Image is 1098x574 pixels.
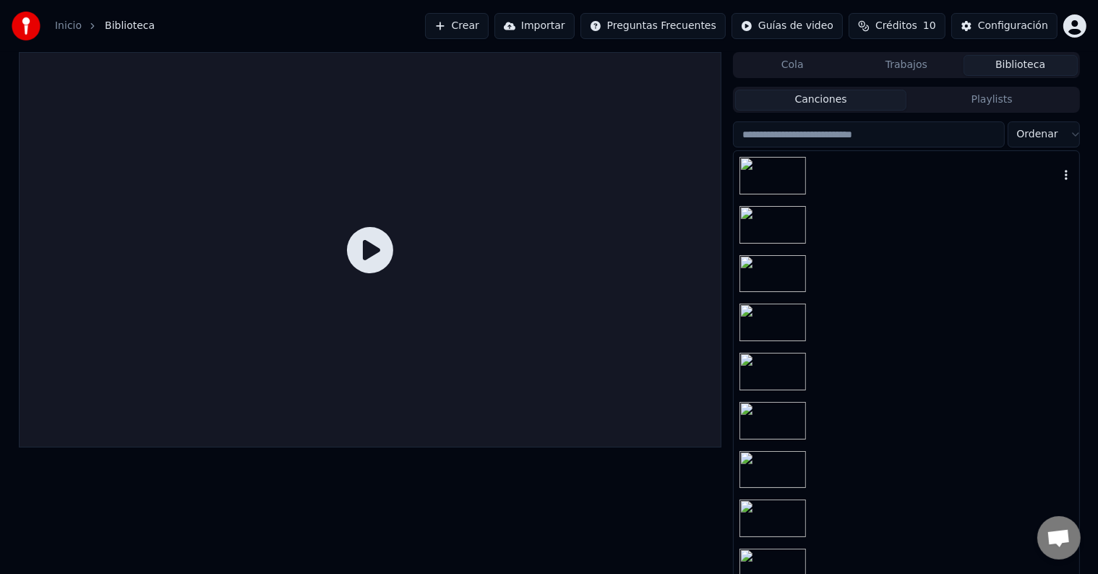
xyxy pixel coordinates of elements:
button: Playlists [906,90,1078,111]
button: Crear [425,13,489,39]
img: youka [12,12,40,40]
button: Preguntas Frecuentes [580,13,726,39]
button: Configuración [951,13,1058,39]
a: Inicio [55,19,82,33]
nav: breadcrumb [55,19,155,33]
div: Configuración [978,19,1048,33]
span: Créditos [875,19,917,33]
button: Importar [494,13,575,39]
button: Trabajos [849,55,964,76]
span: Biblioteca [105,19,155,33]
span: 10 [923,19,936,33]
button: Guías de video [732,13,843,39]
div: Chat abierto [1037,516,1081,560]
button: Cola [735,55,849,76]
button: Créditos10 [849,13,945,39]
button: Canciones [735,90,906,111]
span: Ordenar [1017,127,1058,142]
button: Biblioteca [964,55,1078,76]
